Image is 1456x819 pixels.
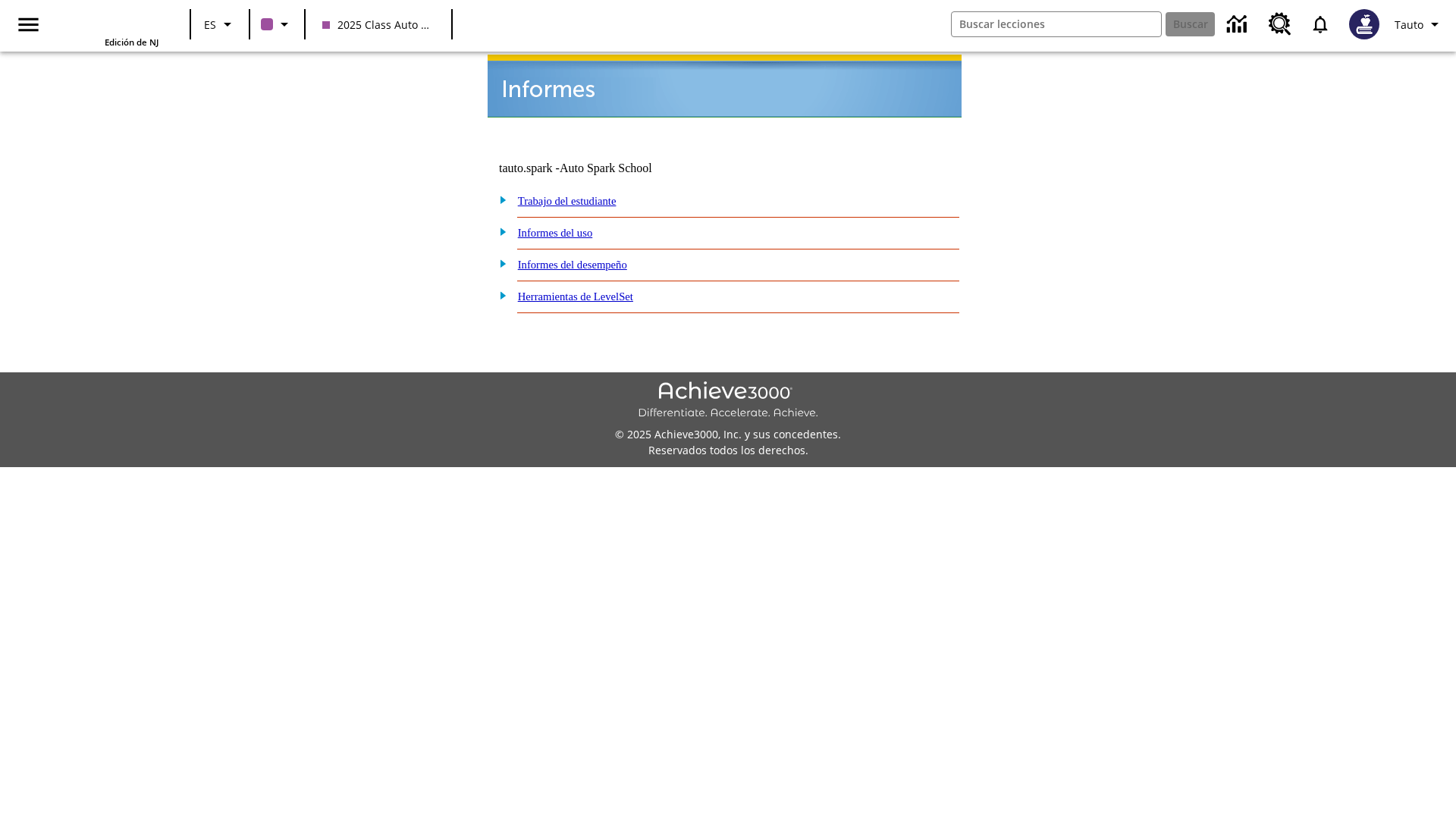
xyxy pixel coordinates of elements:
[560,162,652,174] nobr: Auto Spark School
[6,2,51,47] button: Abrir el menú lateral
[322,17,435,33] span: 2025 Class Auto Grade 13
[1301,5,1340,44] a: Notificaciones
[204,17,216,33] span: ES
[518,259,627,271] a: Informes del desempeño
[1389,11,1450,38] button: Perfil/Configuración
[638,381,818,420] img: Achieve3000 Differentiate Accelerate Achieve
[518,290,633,303] a: Herramientas de LevelSet
[518,195,617,207] a: Trabajo del estudiante
[1349,9,1379,39] img: Avatar
[518,227,593,239] a: Informes del uso
[1340,5,1389,44] button: Escoja un nuevo avatar
[491,224,507,238] img: plus.gif
[491,288,507,302] img: plus.gif
[952,12,1161,36] input: Buscar campo
[1218,4,1260,45] a: Centro de información
[491,256,507,270] img: plus.gif
[60,5,158,48] div: Portada
[1395,17,1423,33] span: Tauto
[1260,4,1301,45] a: Centro de recursos, Se abrirá en una pestaña nueva.
[255,11,300,38] button: El color de la clase es morado/púrpura. Cambiar el color de la clase.
[488,55,962,118] img: header
[491,193,507,206] img: plus.gif
[196,11,244,38] button: Lenguaje: ES, Selecciona un idioma
[499,162,778,175] td: tauto.spark -
[105,36,158,48] span: Edición de NJ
